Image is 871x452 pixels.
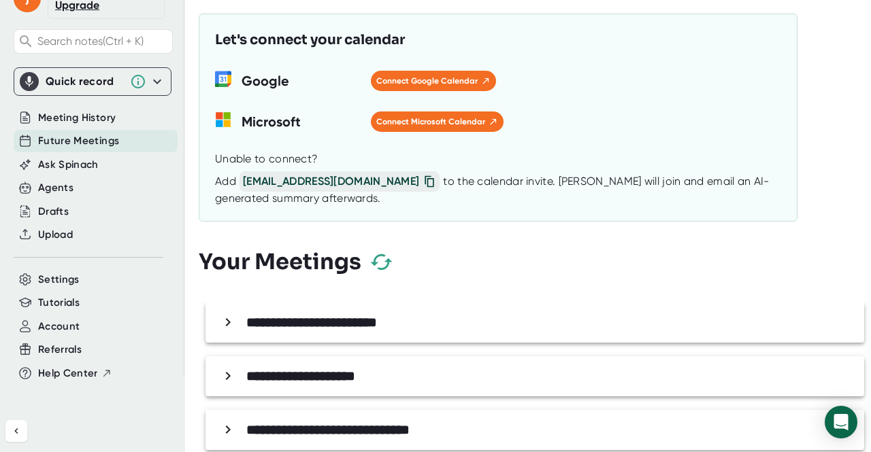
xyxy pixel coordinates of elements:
button: Drafts [38,204,69,220]
h3: Let's connect your calendar [215,30,405,50]
h3: Google [242,71,361,91]
div: Unable to connect? [215,152,318,166]
span: [EMAIL_ADDRESS][DOMAIN_NAME] [240,171,440,192]
button: Account [38,319,80,334]
button: Upload [38,227,73,243]
button: Ask Spinach [38,157,99,173]
img: wORq9bEjBjwFQAAAABJRU5ErkJggg== [215,71,231,87]
div: Add to the calendar invite. [PERSON_NAME] will join and email an AI-generated summary afterwards. [215,171,781,205]
span: Connect Microsoft Calendar [376,116,498,128]
div: Open Intercom Messenger [825,406,857,438]
button: Connect Google Calendar [371,71,496,91]
h3: Microsoft [242,111,361,132]
button: Agents [38,180,73,196]
button: Help Center [38,366,112,381]
span: Search notes (Ctrl + K) [37,35,169,48]
span: Help Center [38,366,98,381]
span: Connect Google Calendar [376,75,491,87]
div: Quick record [20,68,165,95]
h3: Your Meetings [199,249,361,275]
button: Settings [38,272,80,288]
button: Meeting History [38,110,116,126]
button: Future Meetings [38,133,119,149]
button: Tutorials [38,295,80,311]
div: Quick record [46,75,123,88]
button: Collapse sidebar [5,420,27,442]
button: Connect Microsoft Calendar [371,111,504,132]
button: Referrals [38,342,82,358]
